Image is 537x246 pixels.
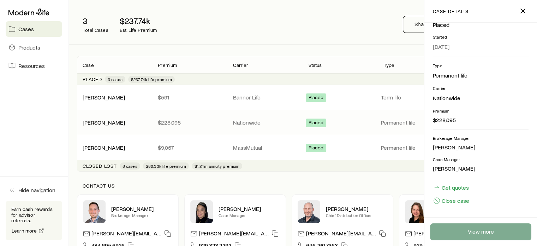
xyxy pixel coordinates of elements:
[381,119,451,126] p: Permanent life
[381,94,451,101] p: Term life
[18,187,55,194] span: Hide navigation
[433,116,529,124] p: $228,095
[309,62,322,68] p: Status
[199,230,269,239] p: [PERSON_NAME][EMAIL_ADDRESS][DOMAIN_NAME]
[6,182,62,198] button: Hide navigation
[430,223,531,240] a: View more
[18,62,45,69] span: Resources
[120,27,157,33] p: Est. Life Premium
[433,8,469,14] p: case details
[11,206,56,223] p: Earn cash rewards for advisor referrals.
[309,120,324,127] span: Placed
[298,200,320,223] img: Dan Pierson
[433,85,529,91] p: Carrier
[414,21,455,28] p: Share fact finder
[433,184,469,191] a: Get quotes
[83,119,125,126] div: [PERSON_NAME]
[108,76,123,82] span: 3 cases
[306,230,376,239] p: [PERSON_NAME][EMAIL_ADDRESS][DOMAIN_NAME]
[6,21,62,37] a: Cases
[18,44,40,51] span: Products
[158,94,222,101] p: $591
[83,163,117,169] p: Closed lost
[12,228,37,233] span: Learn more
[111,212,173,218] p: Brokerage Manager
[433,94,529,102] li: Nationwide
[83,16,108,26] p: 3
[219,212,280,218] p: Case Manager
[433,63,529,68] p: Type
[403,16,467,33] button: Share fact finder
[433,108,529,114] p: Premium
[83,62,94,68] p: Case
[77,56,529,172] div: Client cases
[309,145,324,152] span: Placed
[83,76,102,82] p: Placed
[233,119,297,126] p: Nationwide
[83,200,106,223] img: Brandon Parry
[433,21,529,28] p: Placed
[433,144,529,151] p: [PERSON_NAME]
[83,94,125,101] a: [PERSON_NAME]
[83,183,523,189] p: Contact us
[18,25,34,33] span: Cases
[233,62,248,68] p: Carrier
[146,163,186,169] span: $82.33k life premium
[158,62,177,68] p: Premium
[433,71,529,80] li: Permanent life
[83,94,125,101] div: [PERSON_NAME]
[433,135,529,141] p: Brokerage Manager
[91,230,161,239] p: [PERSON_NAME][EMAIL_ADDRESS][DOMAIN_NAME]
[158,119,222,126] p: $228,095
[433,156,529,162] p: Case Manager
[83,144,125,151] a: [PERSON_NAME]
[120,16,157,26] p: $237.74k
[6,58,62,74] a: Resources
[131,76,172,82] span: $237.74k life premium
[158,144,222,151] p: $9,057
[83,119,125,126] a: [PERSON_NAME]
[219,205,280,212] p: [PERSON_NAME]
[233,144,297,151] p: MassMutual
[326,205,387,212] p: [PERSON_NAME]
[309,95,324,102] span: Placed
[123,163,137,169] span: 8 cases
[6,201,62,240] div: Earn cash rewards for advisor referrals.Learn more
[381,144,451,151] p: Permanent life
[433,197,470,205] button: Close case
[233,94,297,101] p: Banner Life
[6,40,62,55] a: Products
[190,200,213,223] img: Elana Hasten
[405,200,428,223] img: Ellen Wall
[433,43,449,50] span: [DATE]
[433,165,529,172] p: [PERSON_NAME]
[195,163,240,169] span: $1.24m annuity premium
[326,212,387,218] p: Chief Distribution Officer
[83,27,108,33] p: Total Cases
[111,205,173,212] p: [PERSON_NAME]
[384,62,395,68] p: Type
[433,34,529,40] p: Started
[413,230,483,239] p: [PERSON_NAME][EMAIL_ADDRESS][DOMAIN_NAME]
